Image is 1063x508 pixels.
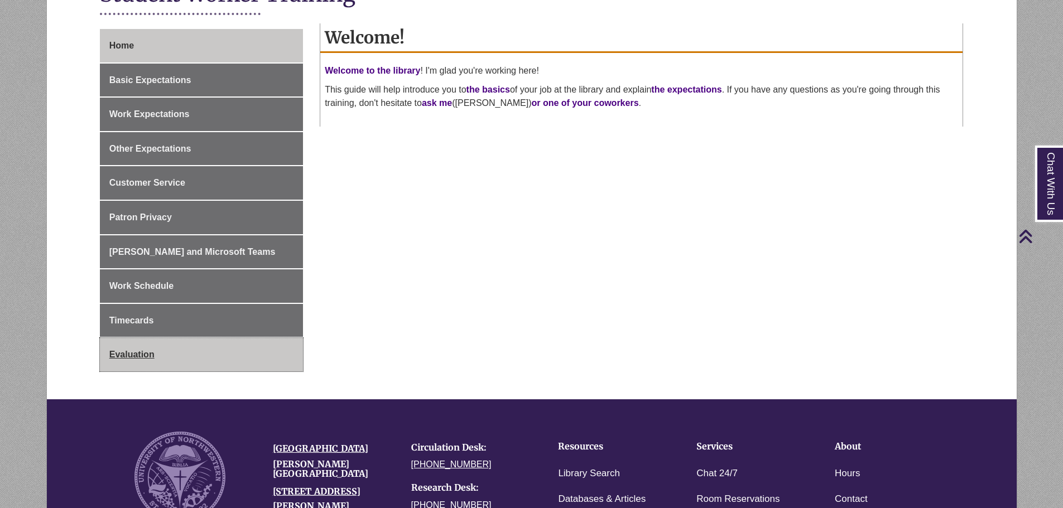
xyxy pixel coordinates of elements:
a: [PERSON_NAME] and Microsoft Teams [100,235,303,269]
h4: About [835,442,939,452]
strong: Welcome to the library [325,66,420,75]
span: Work Schedule [109,281,174,291]
h4: Resources [558,442,662,452]
h4: Research Desk: [411,483,533,493]
a: Other Expectations [100,132,303,166]
a: Patron Privacy [100,201,303,234]
a: Evaluation [100,338,303,371]
span: Other Expectations [109,144,191,153]
h2: Welcome! [320,23,963,53]
p: ! I'm glad you're working here! [325,64,958,78]
span: Patron Privacy [109,212,172,222]
div: Guide Page Menu [100,29,303,371]
a: Basic Expectations [100,64,303,97]
h4: Services [696,442,800,452]
a: Work Schedule [100,269,303,303]
a: Home [100,29,303,62]
a: Contact [835,491,868,507]
a: Databases & Articles [558,491,646,507]
strong: ask me [422,98,452,108]
a: Hours [835,466,860,482]
a: [PHONE_NUMBER] [411,459,492,469]
span: Timecards [109,316,154,325]
strong: or one of your coworkers [531,98,638,108]
span: Customer Service [109,178,185,187]
span: Home [109,41,134,50]
span: Work Expectations [109,109,190,119]
a: Room Reservations [696,491,780,507]
a: Chat 24/7 [696,466,738,482]
a: Library Search [558,466,620,482]
p: This guide will help introduce you to of your job at the library and explain . If you have any qu... [325,83,958,110]
h4: Circulation Desk: [411,443,533,453]
span: Basic Expectations [109,75,191,85]
h4: [PERSON_NAME][GEOGRAPHIC_DATA] [273,459,395,479]
a: Work Expectations [100,98,303,131]
strong: the expectations [651,85,722,94]
a: Back to Top [1018,229,1060,244]
a: Customer Service [100,166,303,200]
span: [PERSON_NAME] and Microsoft Teams [109,247,276,257]
a: [GEOGRAPHIC_DATA] [273,443,368,454]
span: Evaluation [109,350,155,359]
a: Timecards [100,304,303,337]
strong: the basics [466,85,510,94]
